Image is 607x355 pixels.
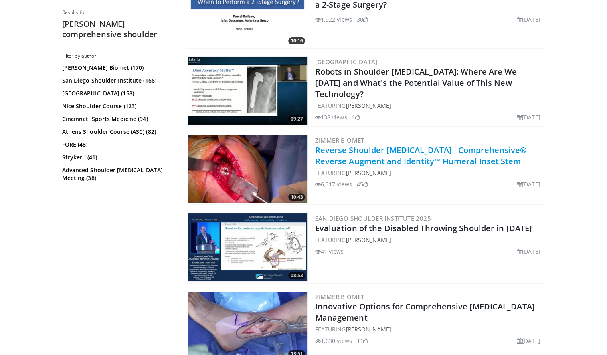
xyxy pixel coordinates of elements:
a: Reverse Shoulder [MEDICAL_DATA] - Comprehensive® Reverse Augment and Identity™ Humeral Inset Stem [315,145,527,167]
li: 1,922 views [315,15,352,24]
a: Evaluation of the Disabled Throwing Shoulder in [DATE] [315,223,532,234]
li: [DATE] [517,113,540,121]
img: dc30e337-3fc0-4f9f-a6f8-53184339cf06.300x170_q85_crop-smart_upscale.jpg [188,135,307,203]
p: Results for: [62,9,174,16]
a: [PERSON_NAME] Biomet (170) [62,64,172,72]
a: [PERSON_NAME] [346,169,391,177]
span: 09:27 [288,115,305,123]
li: 45 [357,180,368,188]
div: FEATURING [315,236,544,244]
a: [GEOGRAPHIC_DATA] [315,58,378,66]
a: Athens Shoulder Course (ASC) (82) [62,128,172,136]
li: 6,317 views [315,180,352,188]
img: 8da40159-3f46-487f-8061-b4b0a5e09087.300x170_q85_crop-smart_upscale.jpg [188,213,307,281]
a: San Diego Shoulder Institute (166) [62,77,172,85]
li: [DATE] [517,15,540,24]
a: 08:53 [188,213,307,281]
li: [DATE] [517,247,540,256]
a: 10:43 [188,135,307,203]
a: Cincinnati Sports Medicine (94) [62,115,172,123]
li: 41 views [315,247,344,256]
li: 1,630 views [315,337,352,345]
li: [DATE] [517,180,540,188]
li: 138 views [315,113,347,121]
a: Innovative Options for Comprehensive [MEDICAL_DATA] Management [315,301,535,323]
a: Advanced Shoulder [MEDICAL_DATA] Meeting (38) [62,166,172,182]
div: FEATURING [315,325,544,333]
h2: [PERSON_NAME] comprehensive shoulder [62,19,174,40]
a: [PERSON_NAME] [346,325,391,333]
li: [DATE] [517,337,540,345]
h3: Filter by author: [62,53,174,59]
a: [PERSON_NAME] [346,102,391,109]
li: 11 [357,337,368,345]
a: Nice Shoulder Course (123) [62,102,172,110]
img: ec67f009-8a4c-401e-98cf-9647631447de.300x170_q85_crop-smart_upscale.jpg [188,57,307,125]
a: San Diego Shoulder Institute 2025 [315,214,431,222]
a: 09:27 [188,57,307,125]
div: FEATURING [315,169,544,177]
a: Zimmer Biomet [315,293,364,301]
li: 30 [357,15,368,24]
span: 10:43 [288,194,305,201]
a: Robots in Shoulder [MEDICAL_DATA]: Where Are We [DATE] and What's the Potential Value of This New... [315,66,517,99]
span: 10:16 [288,37,305,44]
span: 08:53 [288,272,305,279]
a: FORE (48) [62,141,172,149]
li: 1 [352,113,360,121]
a: [GEOGRAPHIC_DATA] (158) [62,89,172,97]
a: Zimmer Biomet [315,136,364,144]
a: [PERSON_NAME] [346,236,391,244]
div: FEATURING [315,101,544,110]
a: Stryker . (41) [62,153,172,161]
